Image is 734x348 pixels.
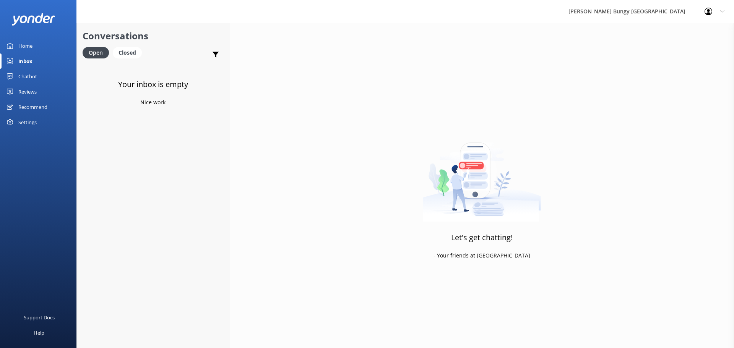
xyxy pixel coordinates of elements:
a: Closed [113,48,146,57]
p: Nice work [140,98,166,107]
a: Open [83,48,113,57]
div: Reviews [18,84,37,99]
img: yonder-white-logo.png [11,13,55,26]
h2: Conversations [83,29,223,43]
div: Settings [18,115,37,130]
h3: Let's get chatting! [451,231,513,244]
div: Recommend [18,99,47,115]
div: Open [83,47,109,58]
div: Help [34,325,44,340]
div: Closed [113,47,142,58]
div: Inbox [18,53,32,69]
div: Support Docs [24,310,55,325]
div: Home [18,38,32,53]
img: artwork of a man stealing a conversation from at giant smartphone [423,126,541,222]
h3: Your inbox is empty [118,78,188,91]
div: Chatbot [18,69,37,84]
p: - Your friends at [GEOGRAPHIC_DATA] [434,251,530,260]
